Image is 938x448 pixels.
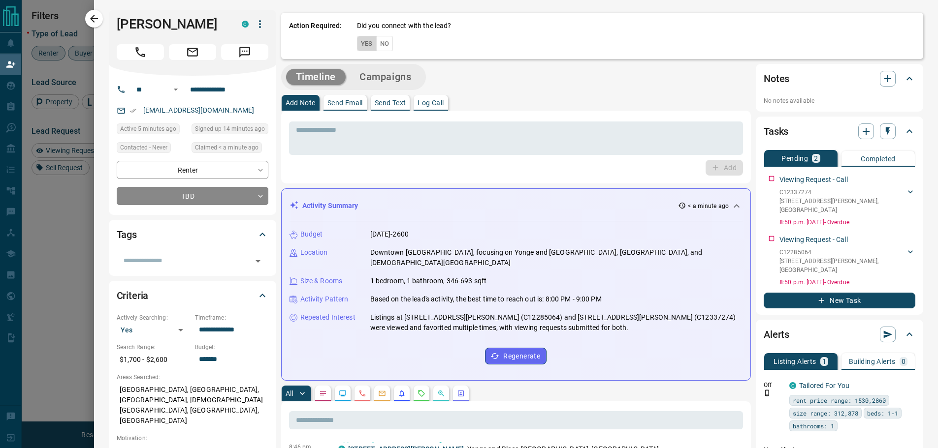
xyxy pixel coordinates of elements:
[485,348,547,364] button: Regenerate
[764,381,783,389] p: Off
[195,313,268,322] p: Timeframe:
[779,235,848,245] p: Viewing Request - Call
[418,99,444,106] p: Log Call
[120,124,176,134] span: Active 5 minutes ago
[117,352,190,368] p: $1,700 - $2,600
[781,155,808,162] p: Pending
[370,247,743,268] p: Downtown [GEOGRAPHIC_DATA], focusing on Yonge and [GEOGRAPHIC_DATA], [GEOGRAPHIC_DATA], and [DEMO...
[117,284,268,307] div: Criteria
[300,312,356,323] p: Repeated Interest
[764,123,788,139] h2: Tasks
[300,276,343,286] p: Size & Rooms
[370,294,602,304] p: Based on the lead's activity, the best time to reach out is: 8:00 PM - 9:00 PM
[779,188,906,197] p: C12337274
[779,278,915,287] p: 8:50 p.m. [DATE] - Overdue
[902,358,906,365] p: 0
[357,21,452,31] p: Did you connect with the lead?
[195,343,268,352] p: Budget:
[120,143,167,152] span: Contacted - Never
[289,21,342,51] p: Action Required:
[764,67,915,90] div: Notes
[169,44,216,60] span: Email
[300,247,328,258] p: Location
[286,69,346,85] button: Timeline
[789,382,796,389] div: condos.ca
[779,197,906,214] p: [STREET_ADDRESS][PERSON_NAME] , [GEOGRAPHIC_DATA]
[779,246,915,276] div: C12285064[STREET_ADDRESS][PERSON_NAME],[GEOGRAPHIC_DATA]
[117,161,268,179] div: Renter
[117,288,149,303] h2: Criteria
[370,229,409,239] p: [DATE]-2600
[774,358,816,365] p: Listing Alerts
[867,408,898,418] span: beds: 1-1
[251,254,265,268] button: Open
[117,227,137,242] h2: Tags
[764,293,915,308] button: New Task
[849,358,896,365] p: Building Alerts
[192,142,268,156] div: Wed Aug 13 2025
[327,99,363,106] p: Send Email
[117,373,268,382] p: Areas Searched:
[779,186,915,216] div: C12337274[STREET_ADDRESS][PERSON_NAME],[GEOGRAPHIC_DATA]
[375,99,406,106] p: Send Text
[192,123,268,137] div: Wed Aug 13 2025
[117,343,190,352] p: Search Range:
[117,434,268,443] p: Motivation:
[117,382,268,429] p: [GEOGRAPHIC_DATA], [GEOGRAPHIC_DATA], [GEOGRAPHIC_DATA], [DEMOGRAPHIC_DATA][GEOGRAPHIC_DATA], [GE...
[117,16,227,32] h1: [PERSON_NAME]
[117,322,190,338] div: Yes
[764,327,789,342] h2: Alerts
[242,21,249,28] div: condos.ca
[398,389,406,397] svg: Listing Alerts
[350,69,421,85] button: Campaigns
[793,408,858,418] span: size range: 312,878
[195,124,265,134] span: Signed up 14 minutes ago
[129,107,136,114] svg: Email Verified
[688,202,729,210] p: < a minute ago
[117,187,268,205] div: TBD
[793,421,834,431] span: bathrooms: 1
[170,84,182,95] button: Open
[764,119,915,143] div: Tasks
[300,294,349,304] p: Activity Pattern
[764,323,915,346] div: Alerts
[221,44,268,60] span: Message
[195,143,259,152] span: Claimed < a minute ago
[358,389,366,397] svg: Calls
[290,197,743,215] div: Activity Summary< a minute ago
[117,223,268,246] div: Tags
[319,389,327,397] svg: Notes
[286,390,293,397] p: All
[793,395,886,405] span: rent price range: 1530,2860
[779,257,906,274] p: [STREET_ADDRESS][PERSON_NAME] , [GEOGRAPHIC_DATA]
[300,229,323,239] p: Budget
[764,96,915,105] p: No notes available
[764,389,771,396] svg: Push Notification Only
[117,44,164,60] span: Call
[376,36,393,51] button: No
[822,358,826,365] p: 1
[302,201,358,211] p: Activity Summary
[378,389,386,397] svg: Emails
[779,248,906,257] p: C12285064
[117,313,190,322] p: Actively Searching:
[370,312,743,333] p: Listings at [STREET_ADDRESS][PERSON_NAME] (C12285064) and [STREET_ADDRESS][PERSON_NAME] (C1233727...
[779,218,915,227] p: 8:50 p.m. [DATE] - Overdue
[764,71,789,87] h2: Notes
[117,123,187,137] div: Wed Aug 13 2025
[339,389,347,397] svg: Lead Browsing Activity
[437,389,445,397] svg: Opportunities
[418,389,425,397] svg: Requests
[286,99,316,106] p: Add Note
[357,36,377,51] button: Yes
[143,106,255,114] a: [EMAIL_ADDRESS][DOMAIN_NAME]
[861,155,896,162] p: Completed
[457,389,465,397] svg: Agent Actions
[370,276,487,286] p: 1 bedroom, 1 bathroom, 346-693 sqft
[779,175,848,185] p: Viewing Request - Call
[814,155,818,162] p: 2
[799,382,849,389] a: Tailored For You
